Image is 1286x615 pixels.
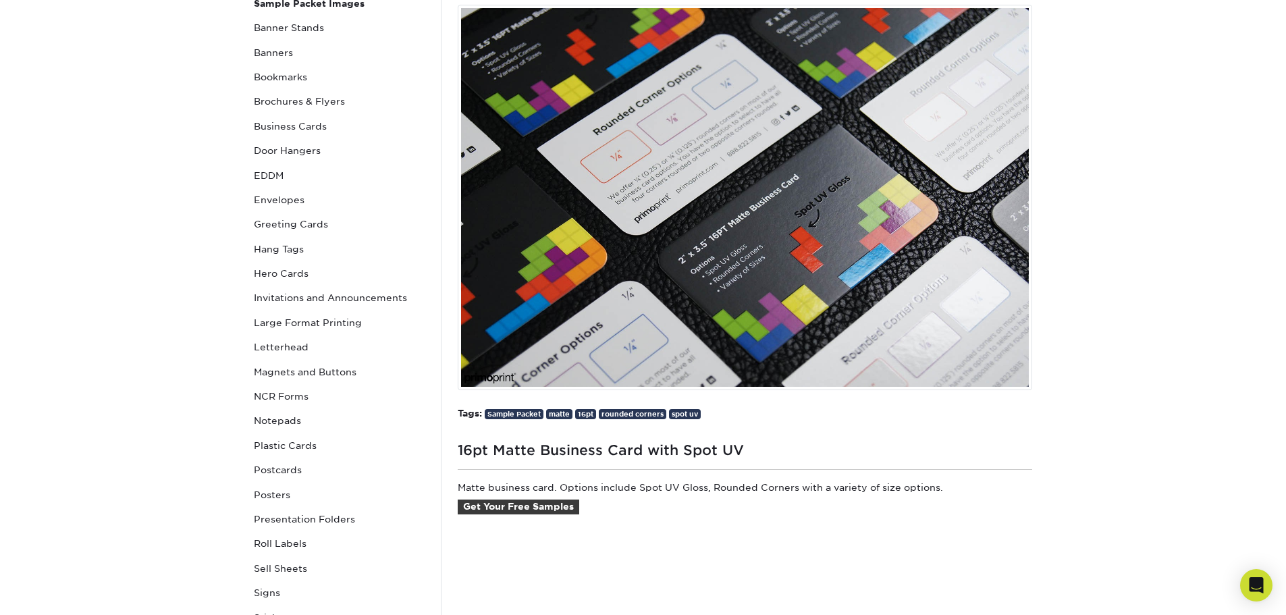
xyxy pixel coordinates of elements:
[248,507,431,531] a: Presentation Folders
[248,41,431,65] a: Banners
[248,384,431,408] a: NCR Forms
[248,89,431,113] a: Brochures & Flyers
[458,408,482,419] strong: Tags:
[248,311,431,335] a: Large Format Printing
[248,360,431,384] a: Magnets and Buttons
[248,335,431,359] a: Letterhead
[546,409,572,419] a: matte
[248,16,431,40] a: Banner Stands
[458,500,579,514] a: Get Your Free Samples
[458,481,1032,531] p: Matte business card. Options include Spot UV Gloss, Rounded Corners with a variety of size options.
[248,261,431,286] a: Hero Cards
[248,286,431,310] a: Invitations and Announcements
[248,433,431,458] a: Plastic Cards
[248,188,431,212] a: Envelopes
[485,409,543,419] a: Sample Packet
[248,138,431,163] a: Door Hangers
[248,531,431,556] a: Roll Labels
[575,409,596,419] a: 16pt
[248,483,431,507] a: Posters
[248,458,431,482] a: Postcards
[248,114,431,138] a: Business Cards
[599,409,666,419] a: rounded corners
[458,5,1032,390] img: 16pt Matte Business card with Spot UV Gloss
[248,163,431,188] a: EDDM
[248,581,431,605] a: Signs
[669,409,701,419] a: spot uv
[458,437,1032,458] h1: 16pt Matte Business Card with Spot UV
[248,237,431,261] a: Hang Tags
[248,212,431,236] a: Greeting Cards
[248,556,431,581] a: Sell Sheets
[248,65,431,89] a: Bookmarks
[1240,569,1272,601] div: Open Intercom Messenger
[248,408,431,433] a: Notepads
